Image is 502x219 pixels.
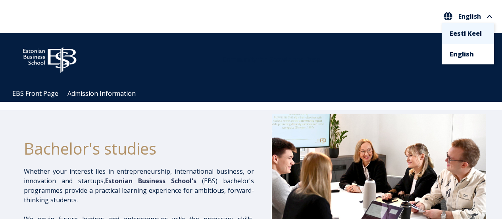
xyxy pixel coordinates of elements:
h1: Bachelor's studies [24,139,254,159]
a: English [450,48,486,60]
a: EBS Front Page [12,89,58,98]
span: Community for Growth and Resp [223,55,320,64]
nav: Select your language [442,10,494,23]
button: English [442,10,494,23]
span: Estonian Business School's [105,176,196,185]
a: Eesti Keel [450,27,486,40]
span: English [458,13,481,19]
img: ebs_logo2016_white [16,41,83,75]
div: Navigation Menu [8,85,502,102]
p: Whether your interest lies in entrepreneurship, international business, or innovation and startup... [24,167,254,205]
a: Admission Information [67,89,136,98]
